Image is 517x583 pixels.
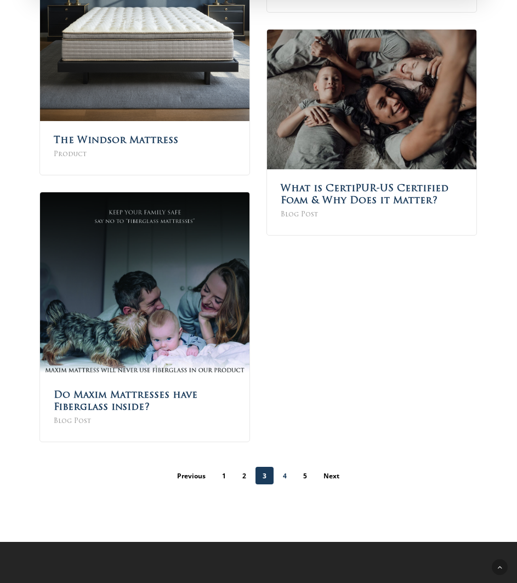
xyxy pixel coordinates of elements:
[276,467,294,484] a: Page 4
[235,467,253,484] a: Page 2
[54,148,236,161] span: Product
[281,184,448,205] a: What is CertiPUR-US Certified Foam & Why Does it Matter?
[316,467,346,484] a: Next
[31,467,486,484] nav: Pagination Navigation
[296,467,314,484] a: Page 5
[255,467,274,484] span: Page 3
[54,136,178,145] a: The Windsor Mattress
[54,391,197,412] a: Do Maxim Mattresses have Fiberglass inside?
[492,559,508,575] a: Back to top
[215,467,233,484] a: Page 1
[281,209,463,221] span: Blog Post
[170,467,213,484] a: Previous
[54,415,236,427] span: Blog Post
